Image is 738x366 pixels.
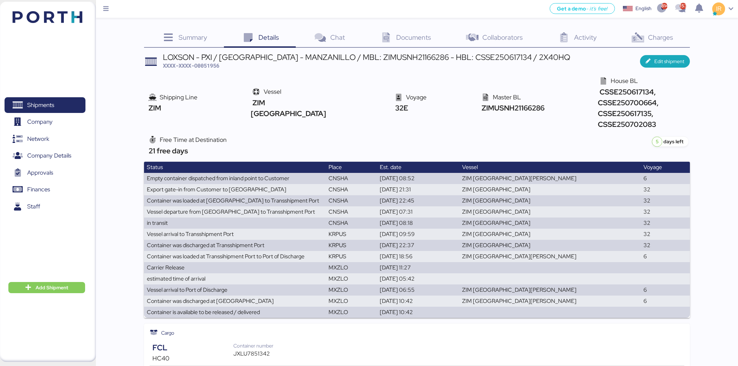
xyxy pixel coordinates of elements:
span: Edit shipment [654,57,684,66]
a: Finances [5,182,85,198]
td: ZIM [GEOGRAPHIC_DATA] [459,184,641,195]
span: Details [258,33,279,42]
span: Summary [179,33,207,42]
span: Chat [330,33,345,42]
button: Menu [100,3,112,15]
span: Cargo [161,329,174,337]
span: IR [716,4,721,13]
td: 32 [641,184,690,195]
td: 6 [641,296,690,307]
td: [DATE] 05:42 [377,273,459,284]
a: Company Details [5,148,85,164]
td: 6 [641,251,690,262]
td: Empty container dispatched from inland point to Customer [144,173,326,184]
span: Free Time at Destination [160,136,227,144]
td: MXZLO [326,262,377,273]
td: [DATE] 22:45 [377,195,459,206]
td: [DATE] 22:37 [377,240,459,251]
span: Add Shipment [36,283,68,292]
td: 6 [641,284,690,296]
span: Staff [27,201,40,212]
td: MXZLO [326,307,377,318]
td: ZIM [GEOGRAPHIC_DATA][PERSON_NAME] [459,173,641,184]
div: English [635,5,652,12]
td: [DATE] 06:55 [377,284,459,296]
td: ZIM [GEOGRAPHIC_DATA] [459,229,641,240]
td: MXZLO [326,273,377,284]
span: ZIM [147,103,161,113]
td: ZIM [GEOGRAPHIC_DATA] [459,240,641,251]
span: Collaborators [482,33,523,42]
span: Master BL [493,93,521,101]
td: [DATE] 07:31 [377,206,459,218]
td: Container is available to be released / delivered [144,307,326,318]
td: 32 [641,229,690,240]
span: Vessel [264,87,281,96]
div: JXLU7851342 [233,350,281,358]
td: Vessel departure from [GEOGRAPHIC_DATA] to Transshipment Port [144,206,326,218]
span: House BL [611,77,638,85]
span: Documents [396,33,431,42]
td: Container was loaded at [GEOGRAPHIC_DATA] to Transshipment Port [144,195,326,206]
td: 32 [641,240,690,251]
td: CNSHA [326,173,377,184]
span: Shipments [27,100,54,110]
td: ZIM [GEOGRAPHIC_DATA][PERSON_NAME] [459,284,641,296]
td: KRPUS [326,229,377,240]
td: Vessel arrival to Port of Discharge [144,284,326,296]
span: 32E [393,103,408,113]
span: Finances [27,184,50,195]
td: CNSHA [326,184,377,195]
td: 6 [641,173,690,184]
th: Vessel [459,162,641,173]
td: CNSHA [326,206,377,218]
td: [DATE] 09:59 [377,229,459,240]
span: Approvals [27,168,53,178]
td: ZIM [GEOGRAPHIC_DATA][PERSON_NAME] [459,251,641,262]
td: [DATE] 21:31 [377,184,459,195]
th: Place [326,162,377,173]
span: Voyage [406,93,427,101]
td: Container was discharged at Transshipment Port [144,240,326,251]
td: 32 [641,195,690,206]
span: Charges [648,33,673,42]
td: [DATE] 11:27 [377,262,459,273]
td: Export gate-in from Customer to [GEOGRAPHIC_DATA] [144,184,326,195]
button: Add Shipment [8,282,85,293]
span: Company Details [27,151,71,161]
td: in transit [144,218,326,229]
span: CSSE250617134, CSSE250700664, CSSE250617135, CSSE250702083 [598,87,658,129]
td: MXZLO [326,296,377,307]
td: ZIM [GEOGRAPHIC_DATA] [459,218,641,229]
span: Company [27,117,53,127]
div: Container number [233,342,281,350]
td: KRPUS [326,251,377,262]
td: CNSHA [326,195,377,206]
div: LOXSON - PXI / [GEOGRAPHIC_DATA] - MANZANILLO / MBL: ZIMUSNH21166286 - HBL: CSSE250617134 / 2X40HQ [163,53,570,61]
button: Edit shipment [640,55,690,68]
td: CNSHA [326,218,377,229]
span: ZIMUSNH21166286 [480,103,544,113]
span: XXXX-XXXX-O0051956 [163,62,219,69]
div: FCL [152,342,233,354]
td: Carrier Release [144,262,326,273]
td: Vessel arrival to Transshipment Port [144,229,326,240]
span: ZIM [GEOGRAPHIC_DATA] [251,98,326,118]
th: Status [144,162,326,173]
div: days left [652,137,684,147]
div: 5 [652,137,662,147]
td: [DATE] 10:42 [377,307,459,318]
td: Container was discharged at [GEOGRAPHIC_DATA] [144,296,326,307]
div: HC40 [152,354,233,363]
td: 32 [641,218,690,229]
span: Shipping Line [160,93,197,101]
span: 21 free days [147,146,188,155]
td: ZIM [GEOGRAPHIC_DATA] [459,206,641,218]
td: ZIM [GEOGRAPHIC_DATA] [459,195,641,206]
th: Voyage [641,162,690,173]
td: KRPUS [326,240,377,251]
span: Activity [574,33,597,42]
td: [DATE] 08:18 [377,218,459,229]
a: Approvals [5,165,85,181]
td: Container was loaded at Transsihipment Port to Port of Discharge [144,251,326,262]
